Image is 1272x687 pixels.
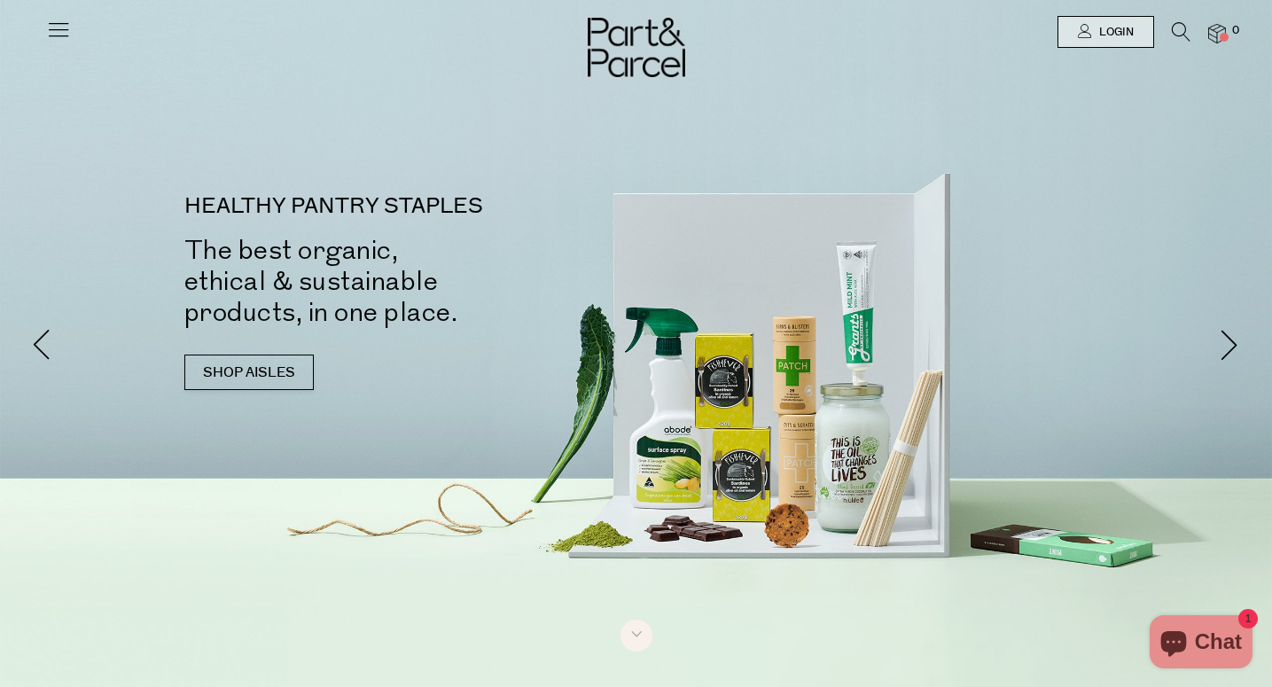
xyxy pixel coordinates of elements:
p: HEALTHY PANTRY STAPLES [184,196,663,217]
h2: The best organic, ethical & sustainable products, in one place. [184,235,663,328]
inbox-online-store-chat: Shopify online store chat [1144,615,1258,673]
span: 0 [1228,23,1244,39]
span: Login [1095,25,1134,40]
img: Part&Parcel [588,18,685,77]
a: 0 [1208,24,1226,43]
a: SHOP AISLES [184,355,314,390]
a: Login [1057,16,1154,48]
